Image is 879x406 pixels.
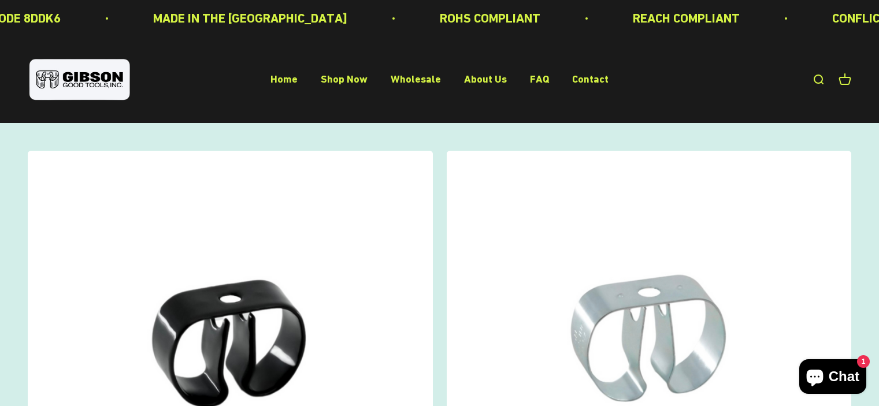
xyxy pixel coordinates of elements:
[391,73,441,85] a: Wholesale
[530,73,549,85] a: FAQ
[633,8,740,28] p: REACH COMPLIANT
[321,73,368,85] a: Shop Now
[796,359,870,397] inbox-online-store-chat: Shopify online store chat
[153,8,347,28] p: MADE IN THE [GEOGRAPHIC_DATA]
[572,73,609,85] a: Contact
[270,73,298,85] a: Home
[464,73,507,85] a: About Us
[440,8,540,28] p: ROHS COMPLIANT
